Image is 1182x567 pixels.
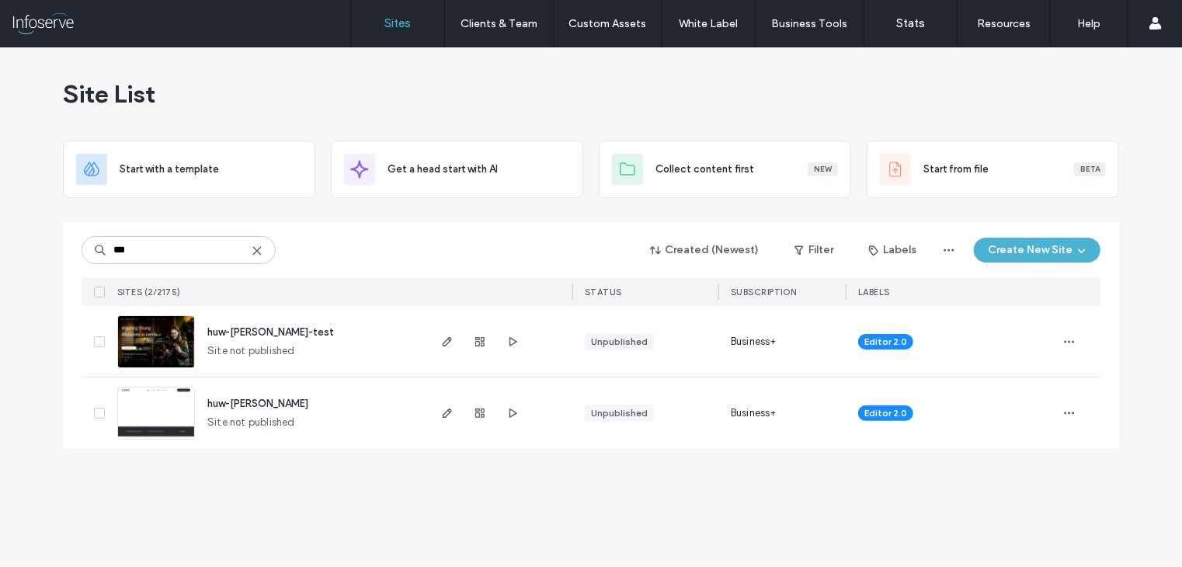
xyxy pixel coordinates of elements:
div: New [808,162,838,176]
label: Resources [977,17,1031,30]
label: Custom Assets [569,17,647,30]
span: Editor 2.0 [864,335,907,349]
span: Business+ [731,405,777,421]
a: huw-[PERSON_NAME]-test [207,326,334,338]
div: Beta [1074,162,1106,176]
span: Get a head start with AI [388,162,498,177]
div: Start from fileBeta [867,141,1119,198]
label: Business Tools [772,17,848,30]
label: Stats [896,16,925,30]
span: SUBSCRIPTION [731,287,797,297]
label: Sites [385,16,412,30]
span: Site not published [207,415,295,430]
button: Filter [779,238,849,263]
span: LABELS [858,287,890,297]
span: SITES (2/2175) [117,287,181,297]
span: Start from file [923,162,989,177]
label: Help [1078,17,1101,30]
span: Site List [63,78,155,110]
span: Start with a template [120,162,219,177]
div: Collect content firstNew [599,141,851,198]
div: Get a head start with AI [331,141,583,198]
span: Site not published [207,343,295,359]
label: Clients & Team [461,17,537,30]
div: Start with a template [63,141,315,198]
div: Unpublished [591,406,648,420]
button: Created (Newest) [637,238,773,263]
a: huw-[PERSON_NAME] [207,398,308,409]
div: Unpublished [591,335,648,349]
span: Business+ [731,334,777,350]
button: Labels [855,238,930,263]
span: Help [35,11,67,25]
button: Create New Site [974,238,1100,263]
span: STATUS [585,287,622,297]
span: Editor 2.0 [864,406,907,420]
label: White Label [680,17,739,30]
span: Collect content first [655,162,754,177]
